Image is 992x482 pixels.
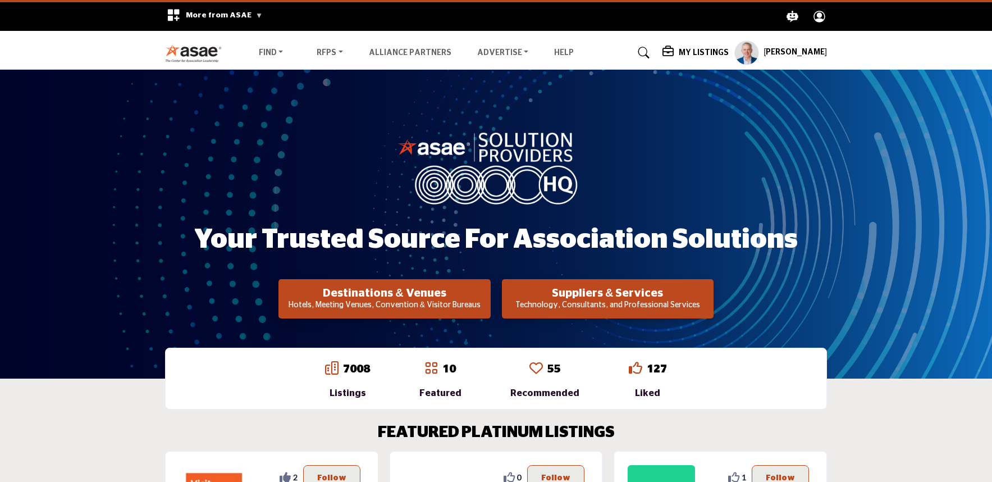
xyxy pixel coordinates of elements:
p: Hotels, Meeting Venues, Convention & Visitor Bureaus [282,300,487,311]
a: Help [554,49,574,57]
div: Listings [325,386,370,400]
p: Technology, Consultants, and Professional Services [505,300,710,311]
a: 10 [442,363,456,375]
h2: FEATURED PLATINUM LISTINGS [378,424,615,443]
div: Featured [419,386,461,400]
h5: My Listings [679,48,729,58]
a: Advertise [469,45,537,61]
a: Find [251,45,291,61]
a: Go to Featured [424,361,438,377]
button: Destinations & Venues Hotels, Meeting Venues, Convention & Visitor Bureaus [278,279,490,319]
h5: [PERSON_NAME] [764,47,827,58]
img: Site Logo [165,44,227,62]
div: My Listings [662,46,729,60]
i: Go to Liked [629,361,642,375]
a: 55 [547,363,561,375]
span: More from ASAE [186,11,263,19]
div: More from ASAE [159,2,270,31]
img: image [398,130,595,204]
a: Alliance Partners [369,49,451,57]
h2: Destinations & Venues [282,287,487,300]
a: Search [627,44,657,62]
h1: Your Trusted Source for Association Solutions [194,222,798,257]
a: RFPs [309,45,351,61]
h2: Suppliers & Services [505,287,710,300]
a: Go to Recommended [529,361,543,377]
div: Recommended [510,386,579,400]
div: Liked [629,386,667,400]
a: 7008 [343,363,370,375]
button: Show hide supplier dropdown [734,40,759,65]
a: 127 [647,363,667,375]
button: Suppliers & Services Technology, Consultants, and Professional Services [502,279,714,319]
